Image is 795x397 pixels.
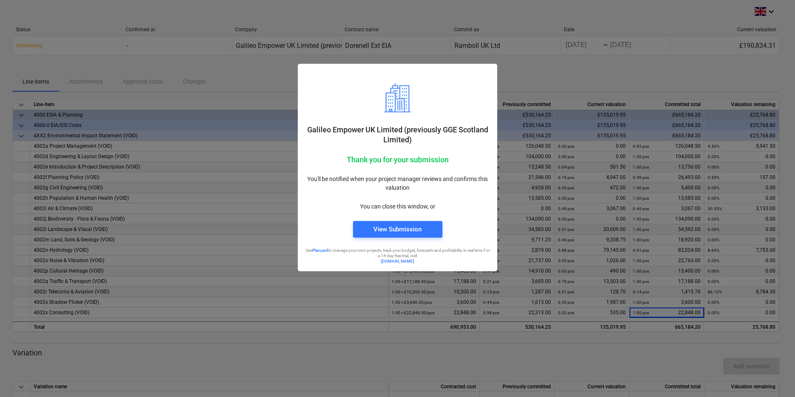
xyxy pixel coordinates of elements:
[305,248,490,259] p: Use to manage your own projects, track your budget, forecasts and profitability in real time. For...
[353,221,442,238] button: View Submission
[312,248,328,253] a: Planyard
[305,125,490,145] p: Galileo Empower UK Limited (previously GGE Scotland Limited)
[305,155,490,165] p: Thank you for your submission
[373,224,422,235] div: View Submission
[305,175,490,192] p: You'll be notified when your project manager reviews and confirms this valuation
[305,202,490,211] p: You can close this window, or
[381,259,414,263] a: [DOMAIN_NAME]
